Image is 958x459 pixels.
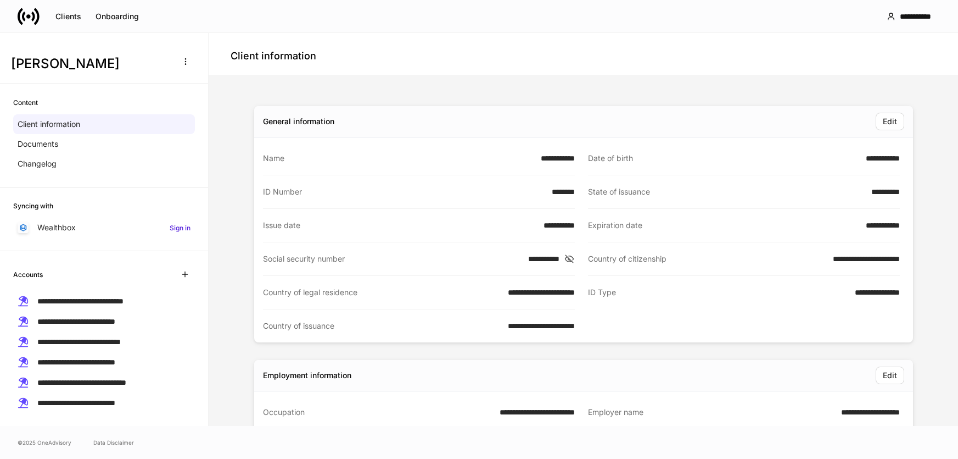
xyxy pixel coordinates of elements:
div: Name [263,153,534,164]
button: Edit [876,113,904,130]
span: © 2025 OneAdvisory [18,438,71,447]
div: Onboarding [96,13,139,20]
h6: Accounts [13,269,43,280]
div: Edit [883,372,897,379]
div: Social security number [263,253,522,264]
div: Issue date [263,220,537,231]
button: Onboarding [88,8,146,25]
a: Data Disclaimer [93,438,134,447]
p: Documents [18,139,58,150]
p: Client information [18,119,80,130]
div: ID Number [263,186,545,197]
h6: Content [13,97,38,108]
div: State of issuance [588,186,865,197]
h6: Sign in [170,223,191,233]
h6: Syncing with [13,201,53,211]
a: Documents [13,134,195,154]
div: ID Type [588,287,848,298]
h4: Client information [231,49,316,63]
p: Changelog [18,158,57,169]
button: Edit [876,367,904,384]
button: Clients [48,8,88,25]
a: Client information [13,114,195,134]
div: Employment information [263,370,351,381]
div: Clients [55,13,81,20]
div: Occupation [263,407,493,418]
div: Edit [883,118,897,125]
div: General information [263,116,334,127]
div: Country of issuance [263,320,501,331]
div: Date of birth [588,153,859,164]
a: WealthboxSign in [13,218,195,237]
a: Changelog [13,154,195,174]
p: Wealthbox [37,222,76,233]
div: Expiration date [588,220,859,231]
div: Country of legal residence [263,287,501,298]
div: Country of citizenship [588,253,826,264]
div: Employer name [588,407,834,418]
h3: [PERSON_NAME] [11,55,170,73]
